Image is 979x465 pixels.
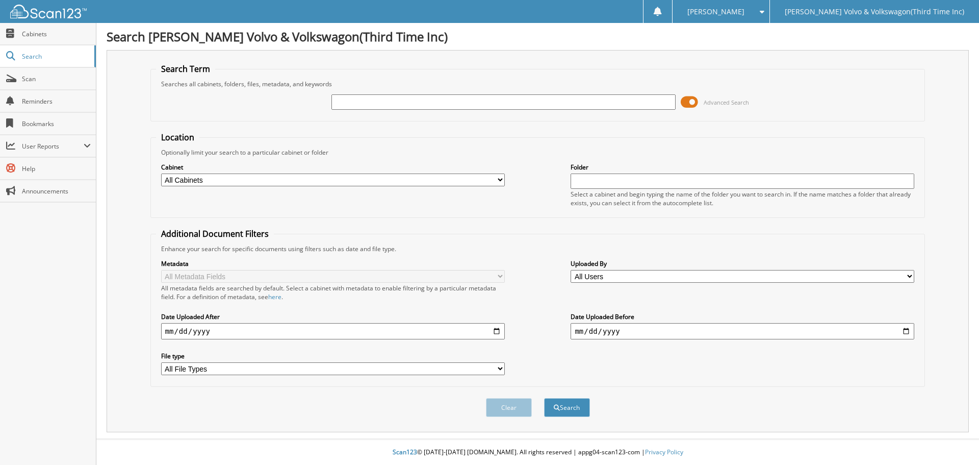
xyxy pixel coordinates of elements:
label: Date Uploaded After [161,312,505,321]
span: Reminders [22,97,91,106]
span: [PERSON_NAME] Volvo & Volkswagon(Third Time Inc) [785,9,964,15]
input: end [571,323,914,339]
div: All metadata fields are searched by default. Select a cabinet with metadata to enable filtering b... [161,284,505,301]
span: Help [22,164,91,173]
legend: Location [156,132,199,143]
label: Cabinet [161,163,505,172]
span: Search [22,52,89,61]
h1: Search [PERSON_NAME] Volvo & Volkswagon(Third Time Inc) [107,28,969,45]
div: © [DATE]-[DATE] [DOMAIN_NAME]. All rights reserved | appg04-scan123-com | [96,440,979,465]
span: User Reports [22,142,84,151]
div: Enhance your search for specific documents using filters such as date and file type. [156,244,920,253]
span: Scan [22,75,91,83]
img: scan123-logo-white.svg [10,5,87,18]
label: File type [161,352,505,360]
legend: Search Term [156,63,215,75]
a: Privacy Policy [645,448,683,456]
span: Announcements [22,187,91,195]
span: Bookmarks [22,119,91,128]
label: Uploaded By [571,259,914,268]
div: Optionally limit your search to a particular cabinet or folder [156,148,920,157]
button: Clear [486,398,532,417]
span: [PERSON_NAME] [687,9,744,15]
a: here [268,292,281,301]
button: Search [544,398,590,417]
span: Scan123 [393,448,417,456]
div: Searches all cabinets, folders, files, metadata, and keywords [156,80,920,88]
div: Select a cabinet and begin typing the name of the folder you want to search in. If the name match... [571,190,914,207]
label: Folder [571,163,914,172]
input: start [161,323,505,339]
legend: Additional Document Filters [156,228,274,239]
span: Advanced Search [704,99,749,106]
span: Cabinets [22,30,91,38]
label: Metadata [161,259,505,268]
label: Date Uploaded Before [571,312,914,321]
